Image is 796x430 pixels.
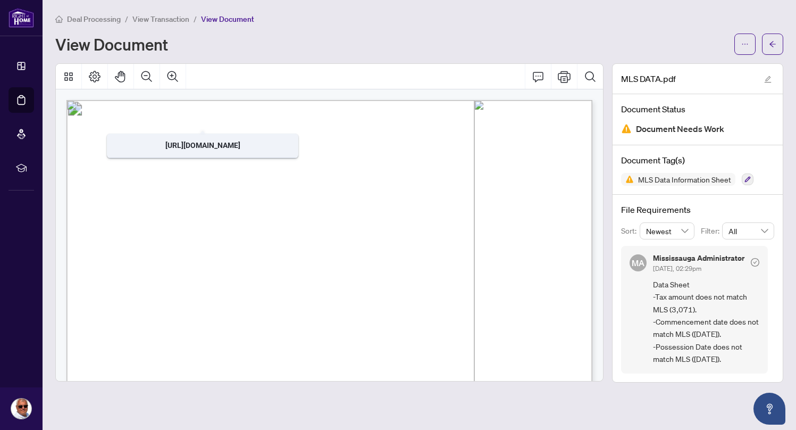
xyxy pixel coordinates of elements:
[653,254,744,262] h5: Mississauga Administrator
[55,36,168,53] h1: View Document
[621,103,774,115] h4: Document Status
[11,399,31,419] img: Profile Icon
[728,223,768,239] span: All
[621,203,774,216] h4: File Requirements
[621,225,640,237] p: Sort:
[67,14,121,24] span: Deal Processing
[751,258,759,267] span: check-circle
[194,13,197,25] li: /
[646,223,689,239] span: Newest
[701,225,722,237] p: Filter:
[621,154,774,167] h4: Document Tag(s)
[653,264,701,272] span: [DATE], 02:29pm
[55,15,63,23] span: home
[753,393,785,425] button: Open asap
[634,176,735,183] span: MLS Data Information Sheet
[636,122,724,136] span: Document Needs Work
[632,257,644,269] span: MA
[653,278,759,366] span: Data Sheet -Tax amount does not match MLS (3,071). -Commencement date does not match MLS ([DATE])...
[201,14,254,24] span: View Document
[132,14,189,24] span: View Transaction
[741,40,749,48] span: ellipsis
[621,123,632,134] img: Document Status
[125,13,128,25] li: /
[769,40,776,48] span: arrow-left
[9,8,34,28] img: logo
[621,72,676,85] span: MLS DATA.pdf
[621,173,634,186] img: Status Icon
[764,76,772,83] span: edit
